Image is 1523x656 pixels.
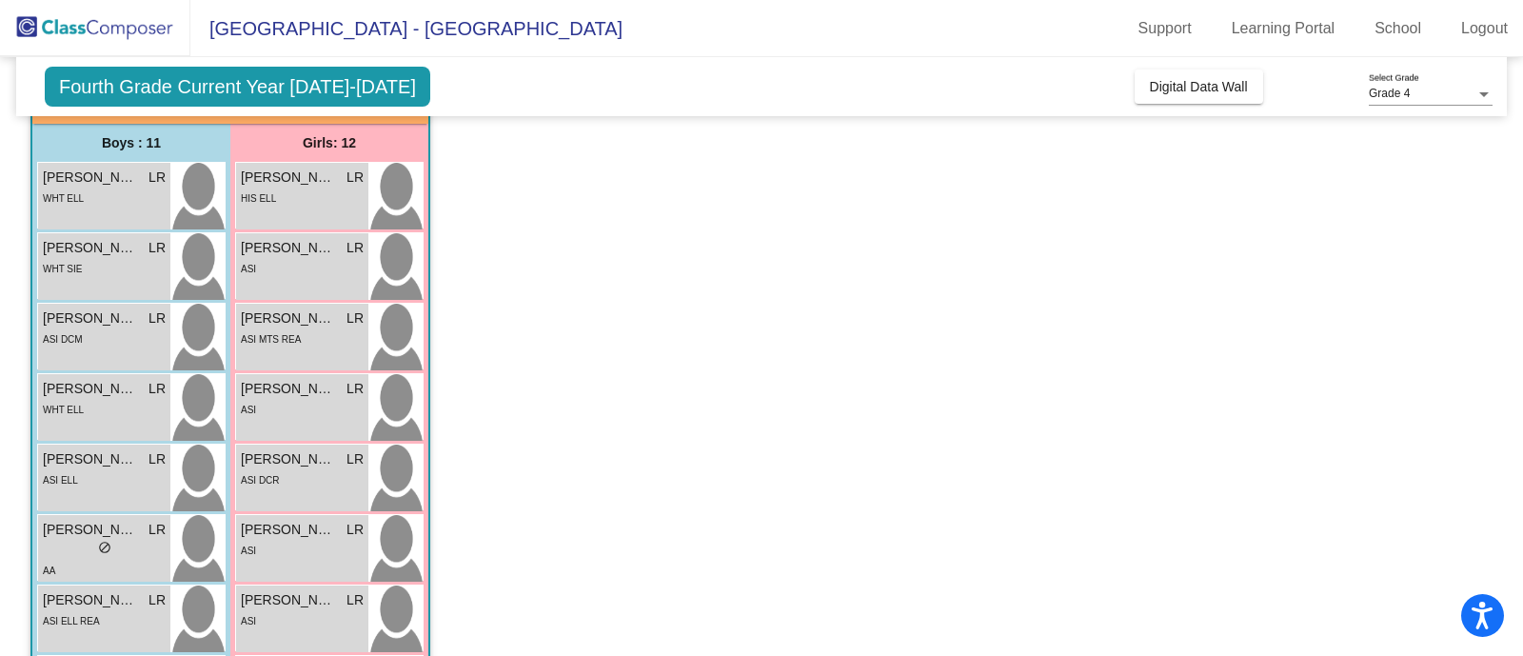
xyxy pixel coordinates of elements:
span: [PERSON_NAME] [43,168,138,188]
span: LR [346,168,364,188]
span: ASI DCR [241,475,280,486]
span: HIS ELL [241,193,276,204]
span: LR [346,308,364,328]
span: [PERSON_NAME] [241,520,336,540]
span: LR [148,168,166,188]
span: LR [148,308,166,328]
a: Learning Portal [1216,13,1351,44]
span: LR [148,449,166,469]
span: [PERSON_NAME] [43,308,138,328]
span: Grade 4 [1369,87,1410,100]
span: ASI ELL REA [43,616,100,626]
span: WHT SIE [43,264,82,274]
span: AA [43,566,55,576]
span: WHT ELL [43,405,84,415]
span: LR [148,379,166,399]
span: [PERSON_NAME] [43,379,138,399]
span: LR [148,238,166,258]
span: [PERSON_NAME] [241,449,336,469]
a: Logout [1446,13,1523,44]
span: ASI MTS REA [241,334,301,345]
span: [PERSON_NAME] [241,238,336,258]
span: LR [346,520,364,540]
div: Girls: 12 [230,124,428,162]
span: ASI [241,405,256,415]
span: [PERSON_NAME] [241,168,336,188]
span: [PERSON_NAME] [43,449,138,469]
span: LR [148,520,166,540]
span: LR [346,590,364,610]
span: WHT ELL [43,193,84,204]
span: [PERSON_NAME] [43,590,138,610]
span: LR [346,379,364,399]
span: LR [148,590,166,610]
span: LR [346,238,364,258]
span: ASI [241,264,256,274]
span: ASI DCM [43,334,83,345]
span: ASI [241,616,256,626]
button: Digital Data Wall [1135,70,1263,104]
span: [PERSON_NAME] [241,590,336,610]
span: [GEOGRAPHIC_DATA] - [GEOGRAPHIC_DATA] [190,13,623,44]
span: [PERSON_NAME] [43,238,138,258]
span: Fourth Grade Current Year [DATE]-[DATE] [45,67,430,107]
span: [PERSON_NAME] [241,308,336,328]
span: [PERSON_NAME] [43,520,138,540]
span: [PERSON_NAME] [241,379,336,399]
span: ASI [241,546,256,556]
div: Boys : 11 [32,124,230,162]
a: School [1359,13,1436,44]
span: Digital Data Wall [1150,79,1248,94]
span: do_not_disturb_alt [98,541,111,554]
span: LR [346,449,364,469]
a: Support [1123,13,1207,44]
span: ASI ELL [43,475,78,486]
